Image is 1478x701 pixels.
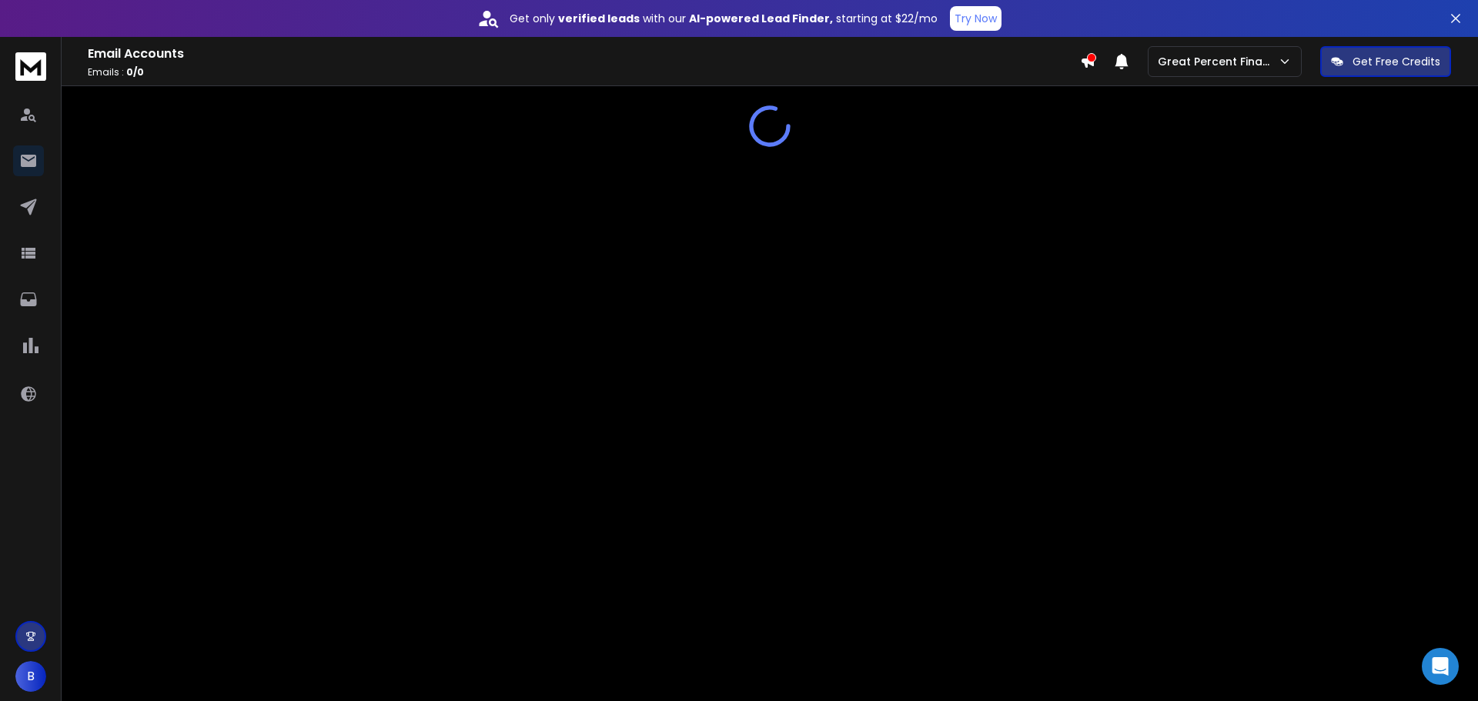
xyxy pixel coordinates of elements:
[15,52,46,81] img: logo
[558,11,640,26] strong: verified leads
[950,6,1001,31] button: Try Now
[1158,54,1278,69] p: Great Percent Finance
[689,11,833,26] strong: AI-powered Lead Finder,
[1353,54,1440,69] p: Get Free Credits
[126,65,144,78] span: 0 / 0
[955,11,997,26] p: Try Now
[15,661,46,692] button: B
[1422,648,1459,685] div: Open Intercom Messenger
[88,66,1080,78] p: Emails :
[1320,46,1451,77] button: Get Free Credits
[510,11,938,26] p: Get only with our starting at $22/mo
[88,45,1080,63] h1: Email Accounts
